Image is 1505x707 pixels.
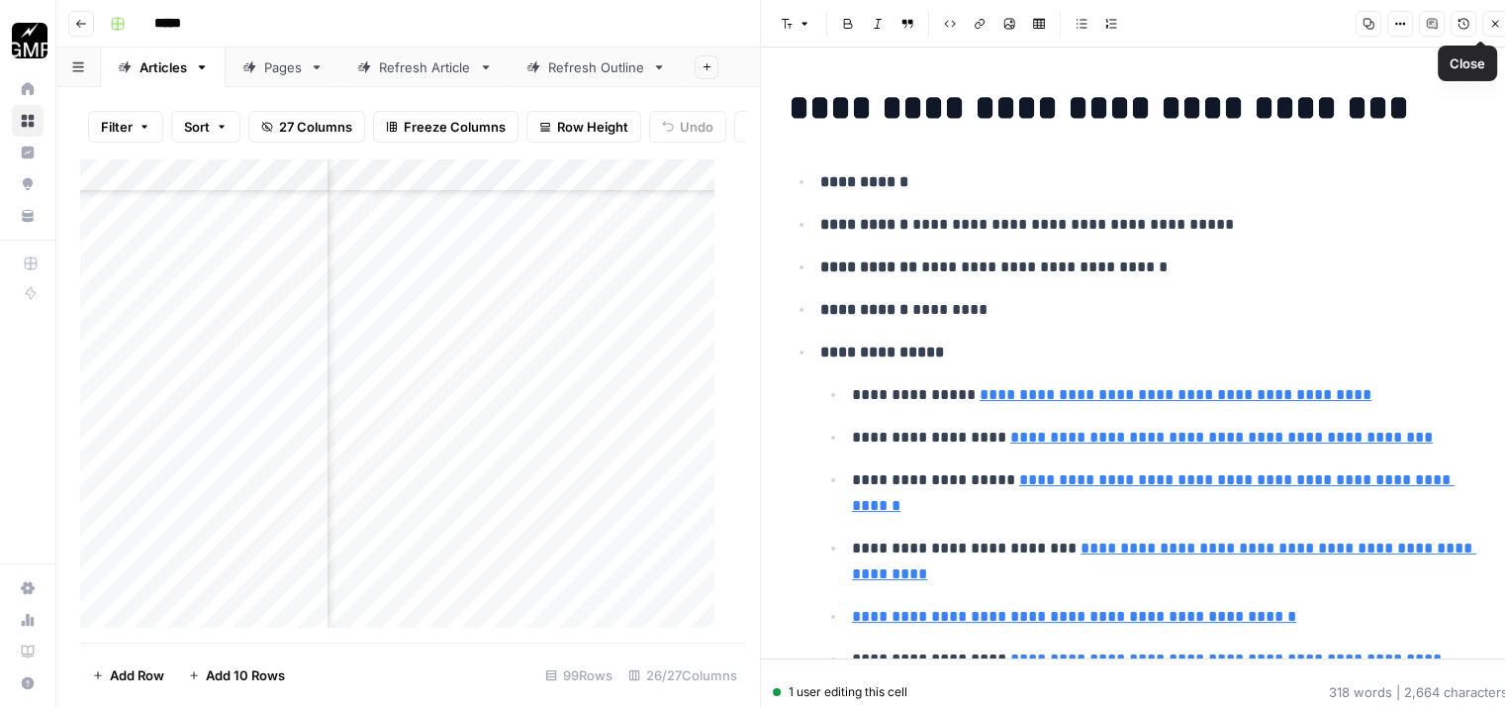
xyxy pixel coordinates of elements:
div: 1 user editing this cell [773,683,907,701]
img: Growth Marketing Pro Logo [12,23,47,58]
button: Help + Support [12,667,44,699]
a: Articles [101,48,226,87]
a: Settings [12,572,44,604]
button: Freeze Columns [373,111,518,143]
a: Refresh Outline [510,48,683,87]
span: Add Row [110,665,164,685]
a: Opportunities [12,168,44,200]
a: Usage [12,604,44,636]
a: Pages [226,48,340,87]
a: Learning Hub [12,636,44,667]
a: Your Data [12,200,44,232]
span: Freeze Columns [404,117,506,137]
a: Browse [12,105,44,137]
a: Insights [12,137,44,168]
div: 26/27 Columns [620,659,745,691]
span: Filter [101,117,133,137]
button: Sort [171,111,240,143]
a: Refresh Article [340,48,510,87]
button: Workspace: Growth Marketing Pro [12,16,44,65]
button: Undo [649,111,726,143]
a: Home [12,73,44,105]
button: Add 10 Rows [176,659,297,691]
div: Refresh Outline [548,57,644,77]
button: Add Row [80,659,176,691]
div: 99 Rows [537,659,620,691]
button: Row Height [526,111,641,143]
span: Row Height [557,117,628,137]
div: Refresh Article [379,57,471,77]
span: 27 Columns [279,117,352,137]
div: Pages [264,57,302,77]
button: 27 Columns [248,111,365,143]
div: Articles [140,57,187,77]
button: Filter [88,111,163,143]
span: Add 10 Rows [206,665,285,685]
span: Undo [680,117,713,137]
span: Sort [184,117,210,137]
